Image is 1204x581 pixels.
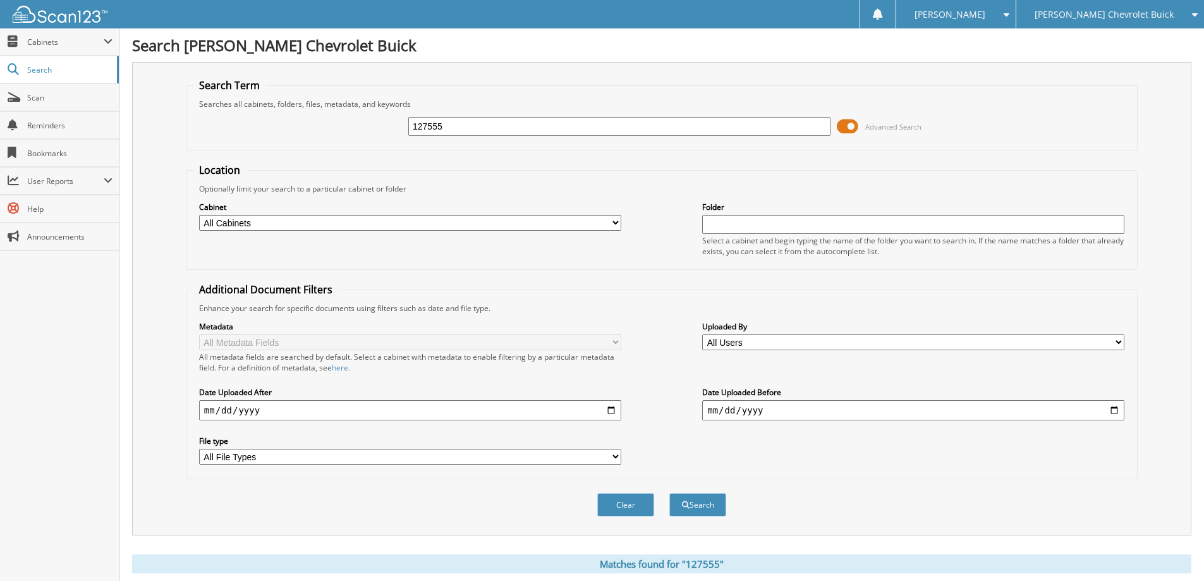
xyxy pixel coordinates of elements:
[702,400,1124,420] input: end
[27,231,112,242] span: Announcements
[193,99,1131,109] div: Searches all cabinets, folders, files, metadata, and keywords
[702,321,1124,332] label: Uploaded By
[132,554,1191,573] div: Matches found for "127555"
[915,11,985,18] span: [PERSON_NAME]
[27,92,112,103] span: Scan
[27,148,112,159] span: Bookmarks
[27,37,104,47] span: Cabinets
[702,202,1124,212] label: Folder
[27,204,112,214] span: Help
[199,400,621,420] input: start
[193,183,1131,194] div: Optionally limit your search to a particular cabinet or folder
[132,35,1191,56] h1: Search [PERSON_NAME] Chevrolet Buick
[13,6,107,23] img: scan123-logo-white.svg
[865,122,921,131] span: Advanced Search
[27,176,104,187] span: User Reports
[597,493,654,517] button: Clear
[193,78,266,92] legend: Search Term
[1035,11,1174,18] span: [PERSON_NAME] Chevrolet Buick
[669,493,726,517] button: Search
[193,283,339,297] legend: Additional Document Filters
[332,362,348,373] a: here
[199,387,621,398] label: Date Uploaded After
[199,352,621,373] div: All metadata fields are searched by default. Select a cabinet with metadata to enable filtering b...
[702,235,1124,257] div: Select a cabinet and begin typing the name of the folder you want to search in. If the name match...
[702,387,1124,398] label: Date Uploaded Before
[193,163,246,177] legend: Location
[199,202,621,212] label: Cabinet
[199,321,621,332] label: Metadata
[199,436,621,446] label: File type
[27,64,111,75] span: Search
[27,120,112,131] span: Reminders
[193,303,1131,314] div: Enhance your search for specific documents using filters such as date and file type.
